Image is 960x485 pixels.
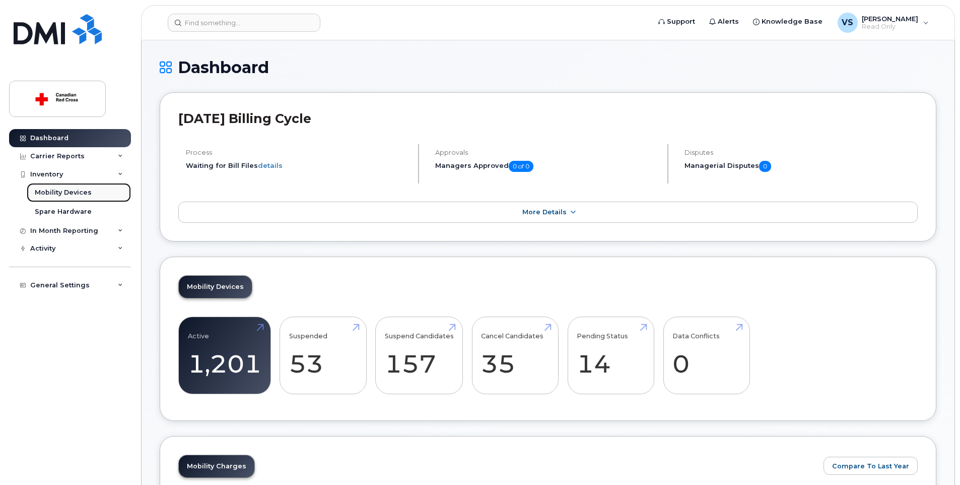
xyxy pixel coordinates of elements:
[509,161,533,172] span: 0 of 0
[258,161,283,169] a: details
[179,455,254,477] a: Mobility Charges
[435,161,659,172] h5: Managers Approved
[385,322,454,389] a: Suspend Candidates 157
[186,161,409,170] li: Waiting for Bill Files
[188,322,261,389] a: Active 1,201
[289,322,357,389] a: Suspended 53
[832,461,909,471] span: Compare To Last Year
[759,161,771,172] span: 0
[179,276,252,298] a: Mobility Devices
[435,149,659,156] h4: Approvals
[684,149,918,156] h4: Disputes
[178,111,918,126] h2: [DATE] Billing Cycle
[481,322,549,389] a: Cancel Candidates 35
[160,58,936,76] h1: Dashboard
[186,149,409,156] h4: Process
[824,457,918,475] button: Compare To Last Year
[672,322,740,389] a: Data Conflicts 0
[577,322,645,389] a: Pending Status 14
[522,208,567,216] span: More Details
[684,161,918,172] h5: Managerial Disputes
